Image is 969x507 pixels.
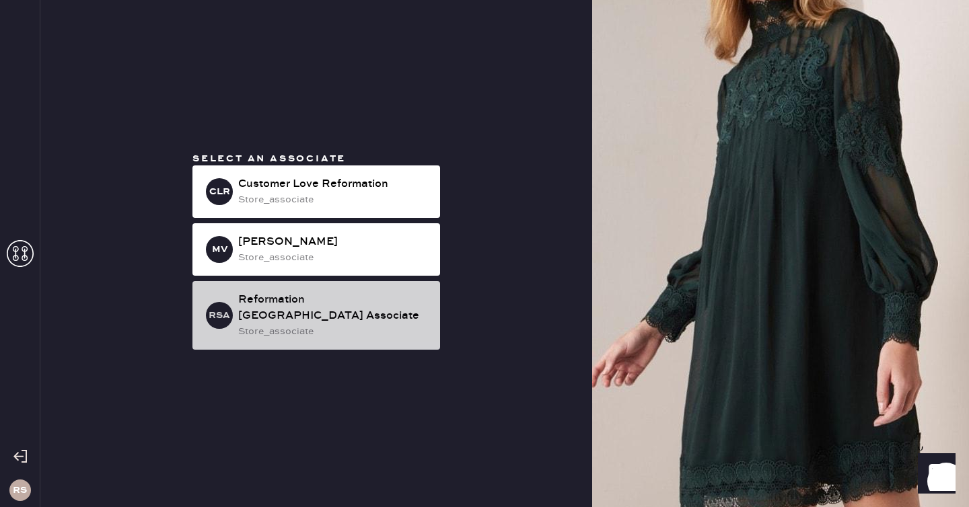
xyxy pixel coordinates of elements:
[238,292,429,324] div: Reformation [GEOGRAPHIC_DATA] Associate
[238,192,429,207] div: store_associate
[238,176,429,192] div: Customer Love Reformation
[209,187,230,196] h3: CLR
[212,245,227,254] h3: MV
[905,446,963,504] iframe: Front Chat
[238,234,429,250] div: [PERSON_NAME]
[13,485,27,495] h3: RS
[238,324,429,339] div: store_associate
[238,250,429,265] div: store_associate
[209,311,230,320] h3: RSA
[192,153,346,165] span: Select an associate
